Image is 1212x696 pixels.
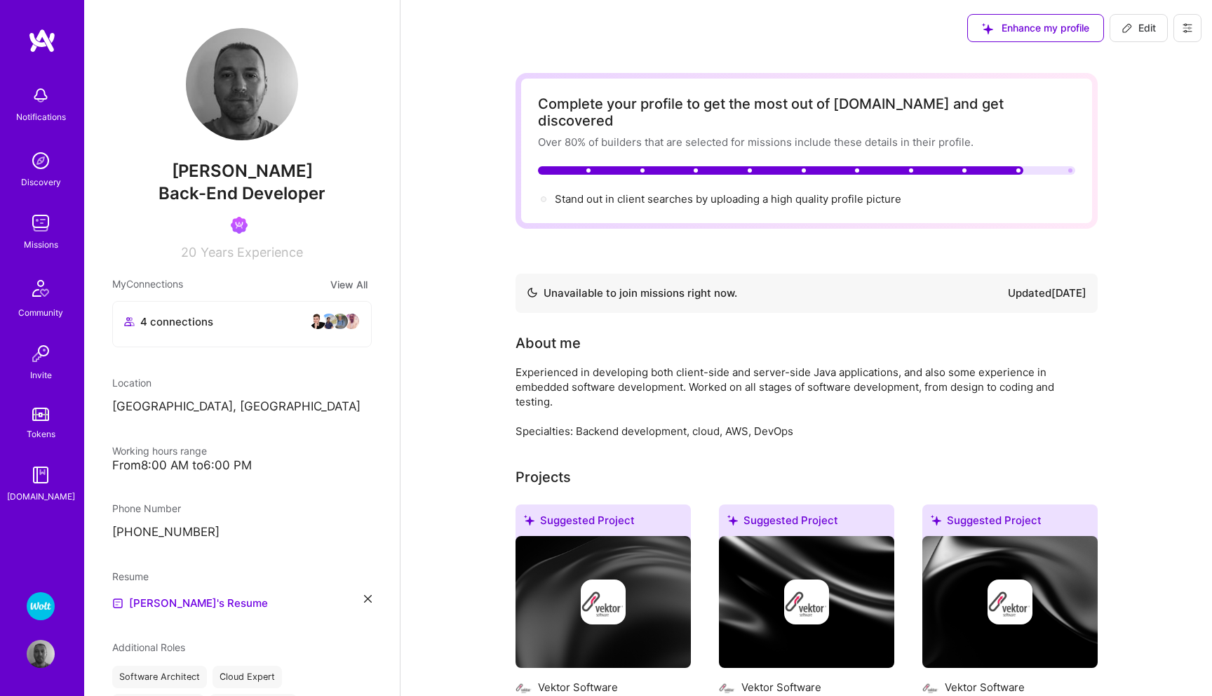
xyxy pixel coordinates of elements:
div: Discovery [21,175,61,189]
button: Enhance my profile [967,14,1104,42]
div: About me [516,333,581,354]
span: Enhance my profile [982,21,1089,35]
a: User Avatar [23,640,58,668]
a: [PERSON_NAME]'s Resume [112,595,268,612]
button: Edit [1110,14,1168,42]
img: Company logo [516,679,532,696]
img: Been on Mission [231,217,248,234]
i: icon SuggestedTeams [727,515,738,526]
div: Suggested Project [719,504,894,542]
span: [PERSON_NAME] [112,161,372,182]
img: cover [719,536,894,668]
img: logo [28,28,56,53]
span: Edit [1122,21,1156,35]
img: Company logo [784,580,829,624]
img: teamwork [27,209,55,237]
div: [DOMAIN_NAME] [7,489,75,504]
div: Software Architect [112,666,207,688]
span: Back-End Developer [159,183,325,203]
span: Resume [112,570,149,582]
span: 4 connections [140,314,213,329]
img: Availability [527,287,538,298]
img: cover [516,536,691,668]
span: Additional Roles [112,641,185,653]
div: Missions [24,237,58,252]
img: Resume [112,598,123,609]
p: [GEOGRAPHIC_DATA], [GEOGRAPHIC_DATA] [112,399,372,415]
img: avatar [321,313,337,330]
img: Community [24,272,58,305]
span: Phone Number [112,502,181,514]
img: tokens [32,408,49,421]
img: cover [922,536,1098,668]
img: bell [27,81,55,109]
img: guide book [27,461,55,489]
span: My Connections [112,276,183,293]
span: 20 [181,245,196,260]
div: Location [112,375,372,390]
div: Cloud Expert [213,666,282,688]
i: icon SuggestedTeams [524,515,534,526]
img: User Avatar [27,640,55,668]
p: [PHONE_NUMBER] [112,524,372,541]
div: Updated [DATE] [1008,285,1086,302]
div: Community [18,305,63,320]
div: Unavailable to join missions right now. [527,285,737,302]
div: Experienced in developing both client-side and server-side Java applications, and also some exper... [516,365,1077,439]
img: User Avatar [186,28,298,140]
button: View All [326,276,372,293]
i: icon Collaborator [124,316,135,327]
img: avatar [343,313,360,330]
div: Vektor Software [538,680,618,695]
div: Over 80% of builders that are selected for missions include these details in their profile. [538,135,1075,149]
img: avatar [332,313,349,330]
i: icon SuggestedTeams [982,23,993,34]
img: avatar [309,313,326,330]
img: discovery [27,147,55,175]
div: Notifications [16,109,66,124]
div: Invite [30,368,52,382]
span: Years Experience [201,245,303,260]
div: Tokens [27,427,55,441]
img: Company logo [988,580,1032,624]
div: Vektor Software [741,680,821,695]
div: Vektor Software [945,680,1025,695]
div: From 8:00 AM to 6:00 PM [112,458,372,473]
button: 4 connectionsavataravataravataravatar [112,301,372,347]
img: Invite [27,340,55,368]
span: Working hours range [112,445,207,457]
img: Company logo [719,679,736,696]
div: Suggested Project [516,504,691,542]
i: icon Close [364,595,372,603]
div: Complete your profile to get the most out of [DOMAIN_NAME] and get discovered [538,95,1075,129]
div: Stand out in client searches by uploading a high quality profile picture [555,192,901,206]
a: Wolt - Fintech: Payments Expansion Team [23,592,58,620]
img: Company logo [922,679,939,696]
img: Wolt - Fintech: Payments Expansion Team [27,592,55,620]
img: Company logo [581,580,626,624]
div: Suggested Project [922,504,1098,542]
i: icon SuggestedTeams [931,515,941,526]
div: Projects [516,467,571,488]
